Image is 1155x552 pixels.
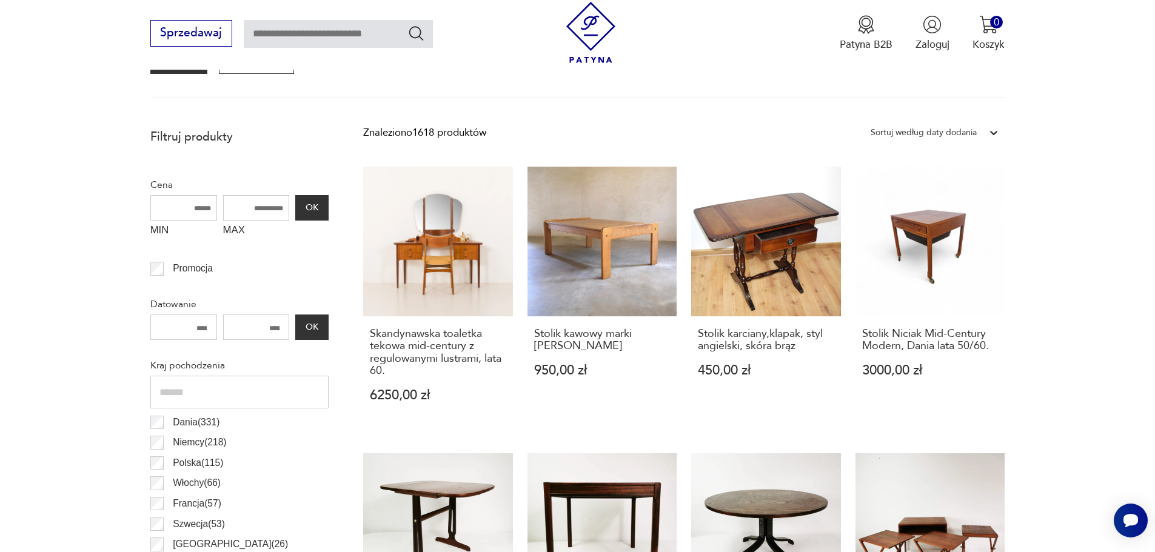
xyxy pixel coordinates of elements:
[857,15,875,34] img: Ikona medalu
[979,15,998,34] img: Ikona koszyka
[691,167,841,430] a: Stolik karciany,klapak, styl angielski, skóra brązStolik karciany,klapak, styl angielski, skóra b...
[173,455,223,471] p: Polska ( 115 )
[150,296,329,312] p: Datowanie
[150,177,329,193] p: Cena
[973,38,1005,52] p: Koszyk
[173,261,213,276] p: Promocja
[150,221,217,244] label: MIN
[173,516,225,532] p: Szwecja ( 53 )
[370,328,506,377] h3: Skandynawska toaletka tekowa mid-century z regulowanymi lustrami, lata 60.
[534,328,671,353] h3: Stolik kawowy marki [PERSON_NAME]
[916,15,949,52] button: Zaloguj
[173,536,288,552] p: [GEOGRAPHIC_DATA] ( 26 )
[534,364,671,377] p: 950,00 zł
[840,15,892,52] button: Patyna B2B
[363,125,486,141] div: Znaleziono 1618 produktów
[698,328,834,353] h3: Stolik karciany,klapak, styl angielski, skóra brąz
[363,167,513,430] a: Skandynawska toaletka tekowa mid-century z regulowanymi lustrami, lata 60.Skandynawska toaletka t...
[370,389,506,402] p: 6250,00 zł
[698,364,834,377] p: 450,00 zł
[560,2,621,63] img: Patyna - sklep z meblami i dekoracjami vintage
[150,20,232,47] button: Sprzedawaj
[990,16,1003,28] div: 0
[150,29,232,39] a: Sprzedawaj
[295,195,328,221] button: OK
[173,475,221,491] p: Włochy ( 66 )
[871,125,977,141] div: Sortuj według daty dodania
[916,38,949,52] p: Zaloguj
[173,434,226,450] p: Niemcy ( 218 )
[223,221,290,244] label: MAX
[862,328,999,353] h3: Stolik Niciak Mid-Century Modern, Dania lata 50/60.
[295,314,328,340] button: OK
[973,15,1005,52] button: 0Koszyk
[150,357,329,373] p: Kraj pochodzenia
[840,15,892,52] a: Ikona medaluPatyna B2B
[923,15,942,34] img: Ikonka użytkownika
[173,496,221,511] p: Francja ( 57 )
[527,167,677,430] a: Stolik kawowy marki Yngve EkströmStolik kawowy marki [PERSON_NAME]950,00 zł
[1114,504,1148,537] iframe: Smartsupp widget button
[150,129,329,145] p: Filtruj produkty
[407,24,425,42] button: Szukaj
[173,414,219,430] p: Dania ( 331 )
[862,364,999,377] p: 3000,00 zł
[855,167,1005,430] a: Stolik Niciak Mid-Century Modern, Dania lata 50/60.Stolik Niciak Mid-Century Modern, Dania lata 5...
[840,38,892,52] p: Patyna B2B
